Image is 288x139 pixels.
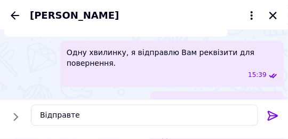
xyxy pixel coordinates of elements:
[248,71,267,80] span: 15:39 12.08.2025
[267,9,279,22] button: Закрити
[9,110,22,124] button: Показати кнопки
[31,105,258,126] textarea: Відправте
[9,9,21,22] button: Назад
[30,9,258,22] button: [PERSON_NAME]
[67,48,277,69] span: Одну хвилинку, я відправлю Вам реквізити для повернення.
[30,9,119,22] span: [PERSON_NAME]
